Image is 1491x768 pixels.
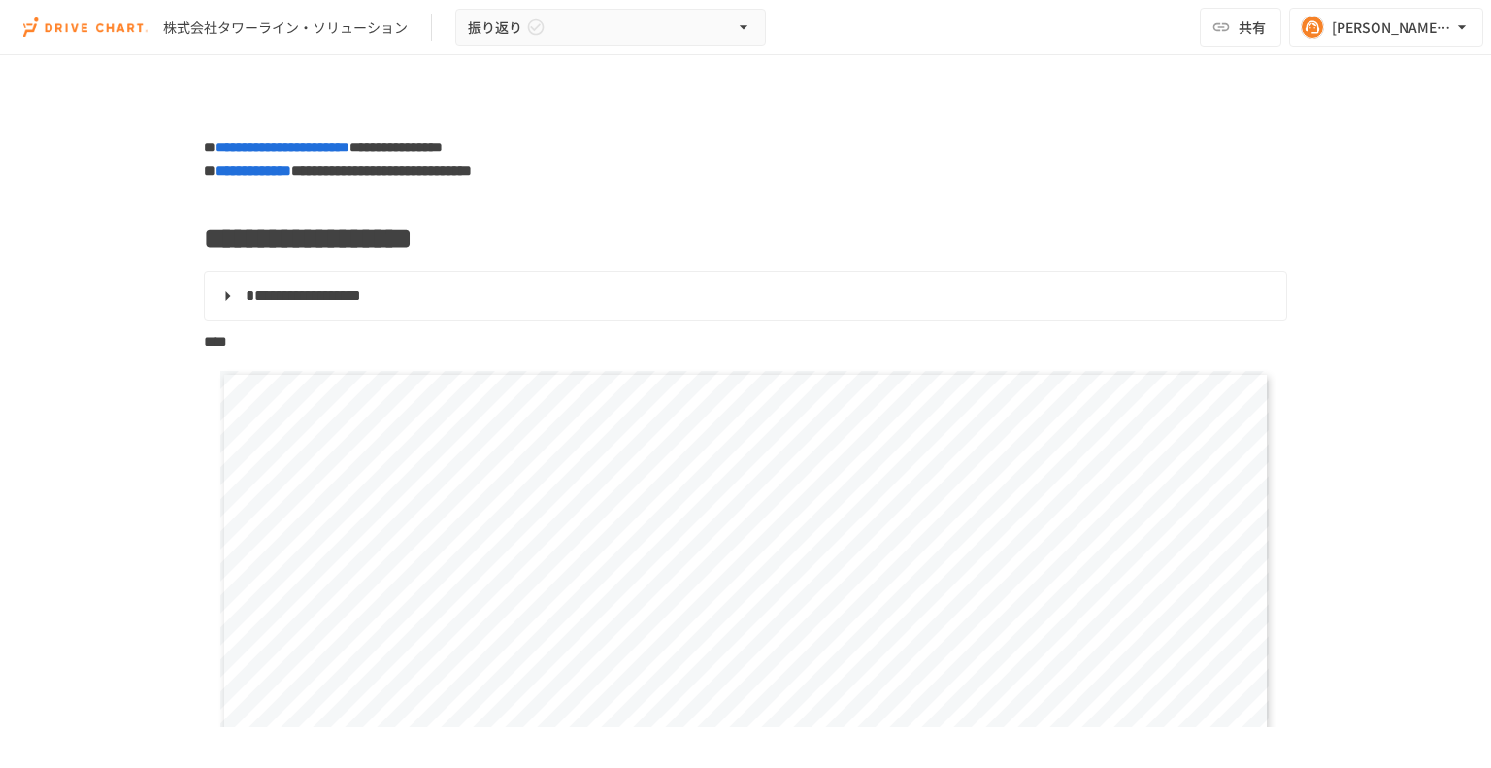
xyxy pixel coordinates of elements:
div: [PERSON_NAME][EMAIL_ADDRESS][DOMAIN_NAME] [1332,16,1452,40]
button: 振り返り [455,9,766,47]
div: 株式会社タワーライン・ソリューション [163,17,408,38]
img: i9VDDS9JuLRLX3JIUyK59LcYp6Y9cayLPHs4hOxMB9W [23,12,148,43]
button: [PERSON_NAME][EMAIL_ADDRESS][DOMAIN_NAME] [1289,8,1483,47]
span: 共有 [1239,17,1266,38]
span: 振り返り [468,16,522,40]
button: 共有 [1200,8,1281,47]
